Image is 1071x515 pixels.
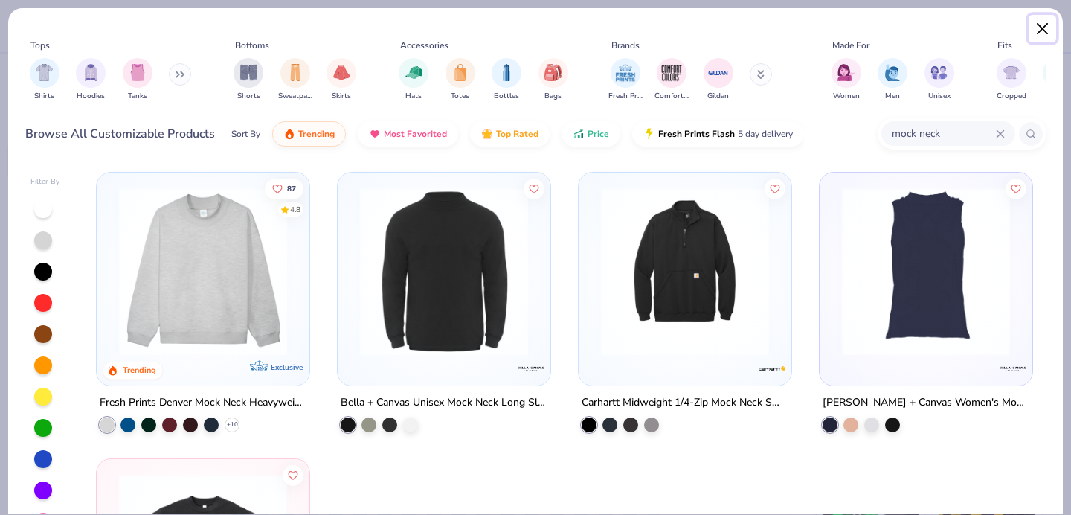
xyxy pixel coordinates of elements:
[227,420,238,429] span: + 10
[341,394,547,412] div: Bella + Canvas Unisex Mock Neck Long Sleeve Tee
[834,188,1017,356] img: 00c48c21-1fad-4179-acd5-c9e8fb652160
[707,62,730,84] img: Gildan Image
[632,121,804,147] button: Fresh Prints Flash5 day delivery
[823,394,1029,412] div: [PERSON_NAME] + Canvas Women's Mock Neck Tank
[1006,178,1026,199] button: Like
[588,128,609,140] span: Price
[283,464,304,485] button: Like
[611,39,640,52] div: Brands
[890,125,996,142] input: Try "T-Shirt"
[498,64,515,81] img: Bottles Image
[997,58,1026,102] button: filter button
[400,39,448,52] div: Accessories
[123,58,152,102] button: filter button
[544,64,561,81] img: Bags Image
[405,91,422,102] span: Hats
[997,58,1026,102] div: filter for Cropped
[83,64,99,81] img: Hoodies Image
[496,128,538,140] span: Top Rated
[288,185,297,192] span: 87
[332,91,351,102] span: Skirts
[643,128,655,140] img: flash.gif
[271,362,303,372] span: Exclusive
[399,58,428,102] button: filter button
[30,58,59,102] button: filter button
[287,64,303,81] img: Sweatpants Image
[34,91,54,102] span: Shirts
[1003,64,1020,81] img: Cropped Image
[924,58,954,102] button: filter button
[765,178,785,199] button: Like
[924,58,954,102] div: filter for Unisex
[333,64,350,81] img: Skirts Image
[234,58,263,102] div: filter for Shorts
[524,178,544,199] button: Like
[654,58,689,102] div: filter for Comfort Colors
[757,354,787,383] img: Carhartt logo
[327,58,356,102] div: filter for Skirts
[112,188,295,356] img: f5d85501-0dbb-4ee4-b115-c08fa3845d83
[266,178,304,199] button: Like
[704,58,733,102] div: filter for Gildan
[997,91,1026,102] span: Cropped
[77,91,105,102] span: Hoodies
[291,204,301,215] div: 4.8
[240,64,257,81] img: Shorts Image
[30,58,59,102] div: filter for Shirts
[492,58,521,102] div: filter for Bottles
[399,58,428,102] div: filter for Hats
[544,91,562,102] span: Bags
[481,128,493,140] img: TopRated.gif
[562,121,620,147] button: Price
[446,58,475,102] div: filter for Totes
[234,58,263,102] button: filter button
[358,121,458,147] button: Most Favorited
[30,176,60,188] div: Filter By
[594,188,776,356] img: fa30a71f-ae49-4e0d-8c1b-95533b14cc8e
[884,64,901,81] img: Men Image
[278,58,312,102] div: filter for Sweatpants
[278,58,312,102] button: filter button
[654,91,689,102] span: Comfort Colors
[283,128,295,140] img: trending.gif
[833,91,860,102] span: Women
[837,64,855,81] img: Women Image
[608,58,643,102] button: filter button
[997,39,1012,52] div: Fits
[327,58,356,102] button: filter button
[231,127,260,141] div: Sort By
[129,64,146,81] img: Tanks Image
[997,354,1027,383] img: Bella + Canvas logo
[384,128,447,140] span: Most Favorited
[885,91,900,102] span: Men
[832,39,869,52] div: Made For
[76,58,106,102] div: filter for Hoodies
[237,91,260,102] span: Shorts
[492,58,521,102] button: filter button
[608,58,643,102] div: filter for Fresh Prints
[660,62,683,84] img: Comfort Colors Image
[235,39,269,52] div: Bottoms
[516,354,546,383] img: Bella + Canvas logo
[1029,15,1057,43] button: Close
[707,91,729,102] span: Gildan
[100,394,306,412] div: Fresh Prints Denver Mock Neck Heavyweight Sweatshirt
[446,58,475,102] button: filter button
[614,62,637,84] img: Fresh Prints Image
[608,91,643,102] span: Fresh Prints
[878,58,907,102] button: filter button
[776,188,959,356] img: 7954176f-18fa-4bbb-98a3-5bc754bc1bf5
[494,91,519,102] span: Bottles
[535,188,718,356] img: 9039be85-5713-4955-b97f-b3c242fd45a0
[298,128,335,140] span: Trending
[36,64,53,81] img: Shirts Image
[76,58,106,102] button: filter button
[582,394,788,412] div: Carhartt Midweight 1/4-Zip Mock Neck Sweatshirt
[832,58,861,102] button: filter button
[353,188,535,356] img: 33c9bd9f-0a3a-4d0f-a7da-a689f9800d2b
[654,58,689,102] button: filter button
[878,58,907,102] div: filter for Men
[658,128,735,140] span: Fresh Prints Flash
[451,91,469,102] span: Totes
[405,64,422,81] img: Hats Image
